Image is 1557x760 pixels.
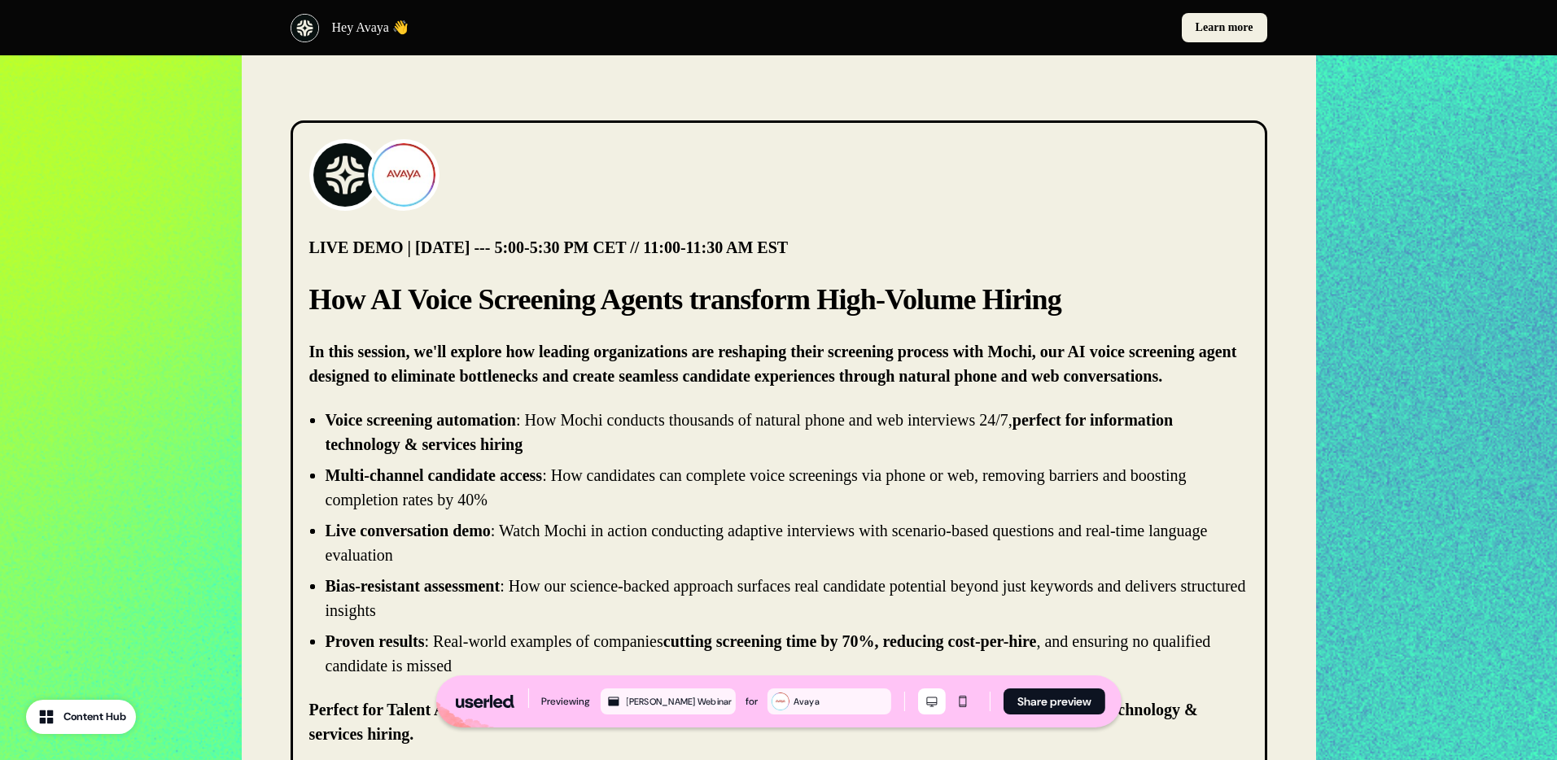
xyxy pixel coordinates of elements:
div: for [746,693,758,710]
div: Content Hub [63,709,126,725]
strong: Perfect for Talent Acquisition Leaders, High-Volume Recruiters, and HR Operations teams managing ... [309,701,1198,743]
button: Desktop mode [918,688,946,714]
button: Content Hub [26,700,136,734]
a: Learn more [1182,13,1267,42]
strong: Bias-resistant assessment [326,577,501,595]
p: Hey Avaya 👋 [332,18,409,37]
strong: Proven results [326,632,425,650]
strong: Voice screening automation [326,411,516,429]
button: Share preview [1004,688,1105,714]
button: Mobile mode [949,688,977,714]
strong: Live conversation demo [326,522,491,539]
p: : Watch Mochi in action conducting adaptive interviews with scenario-based questions and real-tim... [326,522,1208,564]
strong: In this session, we'll explore how leading organizations are reshaping their screening process wi... [309,343,1237,385]
strong: cutting screening time by 70%, reducing cost-per-hire [663,632,1037,650]
p: : How our science-backed approach surfaces real candidate potential beyond just keywords and deli... [326,577,1246,619]
p: How AI Voice Screening Agents transform High-Volume Hiring [309,279,1249,320]
div: [PERSON_NAME] Webinar [626,694,732,709]
strong: LIVE DEMO | [DATE] --- 5:00-5:30 PM CET // 11:00-11:30 AM EST [309,238,789,256]
div: Previewing [541,693,590,710]
div: Avaya [794,694,888,709]
p: : How candidates can complete voice screenings via phone or web, removing barriers and boosting c... [326,466,1187,509]
p: : Real-world examples of companies , and ensuring no qualified candidate is missed [326,632,1211,675]
strong: Multi-channel candidate access [326,466,543,484]
p: : How Mochi conducts thousands of natural phone and web interviews 24/7, [326,411,1174,453]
